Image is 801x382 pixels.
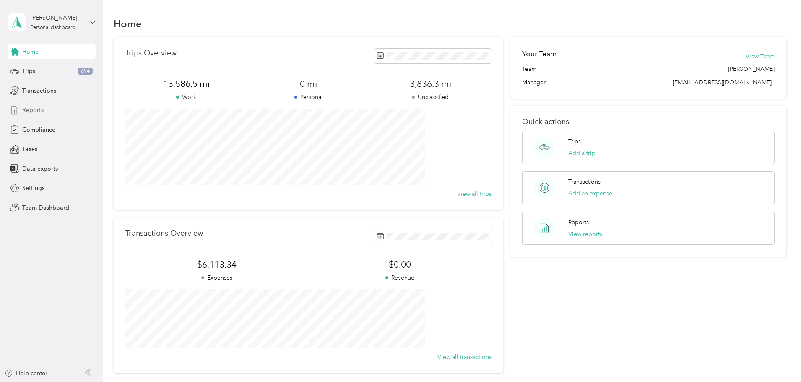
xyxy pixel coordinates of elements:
span: Team Dashboard [22,203,69,212]
h2: Your Team [522,49,557,59]
div: Personal dashboard [31,25,75,30]
p: Unclassified [369,93,492,101]
span: Transactions [22,86,56,95]
p: Trips Overview [125,49,177,57]
span: Data exports [22,164,58,173]
p: Transactions Overview [125,229,203,238]
span: 0 mi [247,78,369,90]
span: Team [522,65,536,73]
span: Home [22,47,39,56]
span: Trips [22,67,35,75]
p: Personal [247,93,369,101]
p: Transactions [568,177,601,186]
div: [PERSON_NAME] [31,13,83,22]
span: Compliance [22,125,55,134]
p: Work [125,93,247,101]
p: Trips [568,137,581,146]
p: Expenses [125,273,308,282]
button: View Team [746,52,775,61]
span: 694 [78,68,93,75]
button: Add an expense [568,189,612,198]
span: $0.00 [308,259,491,270]
span: [EMAIL_ADDRESS][DOMAIN_NAME] [673,79,772,86]
span: Reports [22,106,44,114]
h1: Home [114,19,142,28]
button: Help center [5,369,47,378]
span: [PERSON_NAME] [728,65,775,73]
span: 3,836.3 mi [369,78,492,90]
span: $6,113.34 [125,259,308,270]
span: Manager [522,78,546,87]
iframe: Everlance-gr Chat Button Frame [754,335,801,382]
button: View all transactions [437,353,492,361]
button: Add a trip [568,149,596,158]
button: View reports [568,230,602,239]
button: View all trips [457,190,492,198]
p: Reports [568,218,589,227]
p: Quick actions [522,117,775,126]
span: Settings [22,184,44,192]
span: Taxes [22,145,37,153]
p: Revenue [308,273,491,282]
span: 13,586.5 mi [125,78,247,90]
